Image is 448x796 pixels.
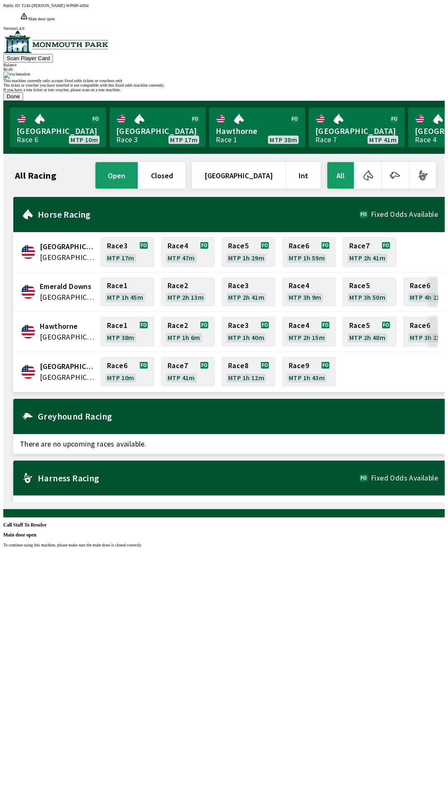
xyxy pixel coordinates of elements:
span: Race 6 [107,362,127,369]
a: Race3MTP 17m [100,237,154,267]
span: Emerald Downs [40,281,95,292]
span: MTP 1h 29m [228,255,264,261]
span: MTP 10m [71,136,98,143]
div: $ 0.00 [3,67,445,72]
span: Race 9 [289,362,309,369]
span: Race 3 [107,243,127,249]
img: venue logo [3,31,108,53]
span: MTP 2h 13m [168,294,204,301]
span: MTP 17m [170,136,197,143]
div: Race 6 [17,136,38,143]
a: Race6MTP 1h 59m [282,237,336,267]
span: Race 5 [349,282,370,289]
span: MTP 4h 21m [410,294,446,301]
span: MTP 2h 15m [289,334,325,341]
img: exclamation [3,72,30,78]
span: MTP 1h 6m [168,334,200,341]
span: Race 6 [410,282,430,289]
span: Race 5 [228,243,248,249]
span: MTP 2h 48m [349,334,385,341]
span: Race 3 [228,322,248,329]
span: Race 4 [168,243,188,249]
button: [GEOGRAPHIC_DATA] [192,162,285,189]
div: Race 7 [315,136,337,143]
button: closed [139,162,185,189]
a: Race1MTP 38m [100,317,154,347]
a: [GEOGRAPHIC_DATA]Race 7MTP 41m [309,107,405,147]
span: Race 4 [289,282,309,289]
span: Hawthorne [40,321,95,332]
span: Race 1 [107,322,127,329]
a: HawthorneRace 1MTP 38m [209,107,305,147]
span: Race 4 [289,322,309,329]
button: All [327,162,354,189]
a: Race5MTP 1h 29m [222,237,275,267]
h2: Greyhound Racing [38,413,438,420]
span: MTP 3h 9m [289,294,321,301]
h3: Main door open [3,532,445,538]
div: This machine currently only accepts fixed odds tickets or vouchers only [3,78,445,83]
a: [GEOGRAPHIC_DATA]Race 6MTP 10m [10,107,106,147]
span: Race 8 [228,362,248,369]
span: Fixed Odds Available [371,211,438,218]
a: Race5MTP 2h 48m [343,317,397,347]
div: Race 1 [216,136,237,143]
h2: Horse Racing [38,211,360,218]
span: MTP 1h 43m [289,374,325,381]
span: United States [40,372,95,383]
span: MTP 47m [168,255,195,261]
h3: Call Staff To Resolve [3,522,445,528]
span: Race 2 [168,322,188,329]
span: Race 6 [410,322,430,329]
span: Fixed Odds Available [371,475,438,481]
span: Race 6 [289,243,309,249]
span: Hawthorne [216,126,299,136]
a: Race4MTP 3h 9m [282,277,336,306]
a: Race5MTP 3h 50m [343,277,397,306]
span: Race 5 [349,322,370,329]
span: MTP 2h 41m [349,255,385,261]
span: [GEOGRAPHIC_DATA] [17,126,100,136]
a: Race8MTP 1h 12m [222,357,275,387]
span: There are no upcoming races available. [13,495,445,515]
div: The ticket or voucher you have inserted is not compatible with this fixed odds machine currently. [3,83,445,87]
span: MTP 38m [270,136,297,143]
span: Race 7 [168,362,188,369]
span: Race 7 [349,243,370,249]
button: open [95,162,138,189]
span: [GEOGRAPHIC_DATA] [116,126,199,136]
span: MTP 3h 50m [349,294,385,301]
span: Race 1 [107,282,127,289]
span: MTP 1h 40m [228,334,264,341]
div: Race 3 [116,136,138,143]
a: Race6MTP 10m [100,357,154,387]
span: MTP 1h 59m [289,255,325,261]
a: [GEOGRAPHIC_DATA]Race 3MTP 17m [110,107,206,147]
a: Race4MTP 47m [161,237,215,267]
span: MTP 17m [107,255,134,261]
span: Canterbury Park [40,241,95,252]
a: Race2MTP 2h 13m [161,277,215,306]
span: There are no upcoming races available. [13,434,445,454]
a: Race9MTP 1h 43m [282,357,336,387]
span: MTP 10m [107,374,134,381]
span: United States [40,252,95,263]
span: Race 2 [168,282,188,289]
span: United States [40,332,95,342]
span: MTP 41m [369,136,397,143]
span: Main door open [28,17,55,21]
div: Version 1.4.0 [3,26,445,31]
span: MTP 2h 41m [228,294,264,301]
span: MTP 3h 23m [410,334,446,341]
h2: Harness Racing [38,475,360,481]
span: T24S-[PERSON_NAME]-WPMP-4JH4 [22,3,89,8]
div: If you have a tote ticket or tote voucher, please scan on a tote machine. [3,87,445,92]
a: Race1MTP 1h 45m [100,277,154,306]
a: Race7MTP 41m [161,357,215,387]
div: Race 4 [415,136,436,143]
a: Race4MTP 2h 15m [282,317,336,347]
a: Race7MTP 2h 41m [343,237,397,267]
a: Race3MTP 2h 41m [222,277,275,306]
a: Race2MTP 1h 6m [161,317,215,347]
span: Race 3 [228,282,248,289]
